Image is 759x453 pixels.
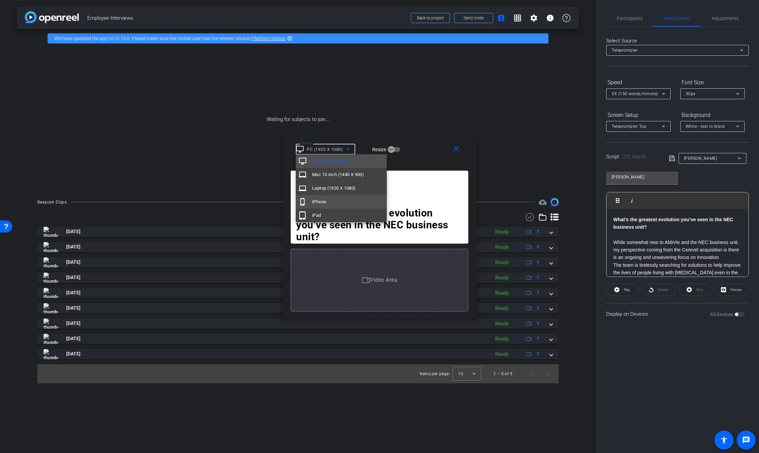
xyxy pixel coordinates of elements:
span: Mac 13 inch (1440 X 900) [312,171,364,179]
mat-icon: tablet_mac [299,211,307,220]
span: PC (1920 X 1080) [312,157,347,165]
mat-icon: laptop_mac [299,171,307,179]
span: Laptop (1920 X 1080) [312,184,356,192]
mat-icon: desktop_windows [299,157,307,165]
mat-icon: laptop [299,184,307,192]
mat-icon: phone_iphone [299,198,307,206]
span: iPhone [312,198,326,206]
span: iPad [312,211,321,220]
